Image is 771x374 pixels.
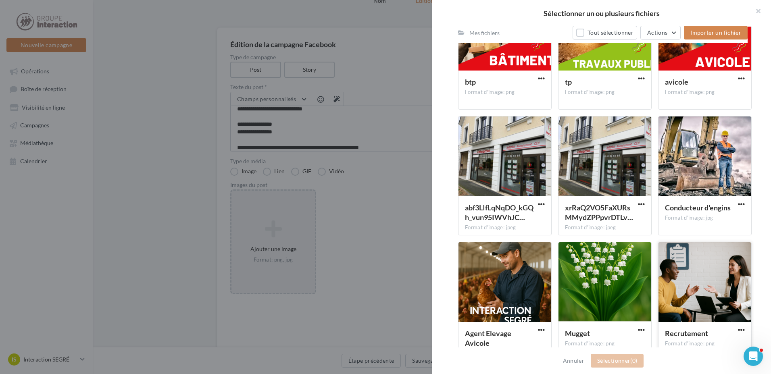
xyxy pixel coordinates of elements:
[665,340,745,347] div: Format d'image: png
[665,214,745,222] div: Format d'image: jpg
[591,354,644,368] button: Sélectionner(0)
[465,203,533,222] span: abf3LIfLqNqDO_kGQh_vun95IWVhJCu84vMnzTonz_5HzmfMu26wMLzw9d1KKd1lBEK2Jh77KcqSBZ4c9w=s0
[647,29,667,36] span: Actions
[565,340,645,347] div: Format d'image: png
[469,29,500,37] div: Mes fichiers
[665,329,708,338] span: Recrutement
[565,203,633,222] span: xrRaQ2VO5FaXURsMMydZPPpvrDTLvrTRJQVaV6Zsq4R6l5LP7zBXHR_GsyoBbouyukuKyU_rGrqKoW9V9Q=s0
[565,77,572,86] span: tp
[665,77,688,86] span: avicole
[630,357,637,364] span: (0)
[465,224,545,231] div: Format d'image: jpeg
[744,347,763,366] iframe: Intercom live chat
[465,89,545,96] div: Format d'image: png
[465,329,511,347] span: Agent Elevage Avicole
[684,26,748,39] button: Importer un fichier
[565,329,590,338] span: Mugget
[665,203,731,212] span: Conducteur d'engins
[560,356,588,366] button: Annuler
[690,29,741,36] span: Importer un fichier
[573,26,637,39] button: Tout sélectionner
[640,26,681,39] button: Actions
[465,77,476,86] span: btp
[665,89,745,96] div: Format d'image: png
[565,89,645,96] div: Format d'image: png
[565,224,645,231] div: Format d'image: jpeg
[445,10,758,17] h2: Sélectionner un ou plusieurs fichiers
